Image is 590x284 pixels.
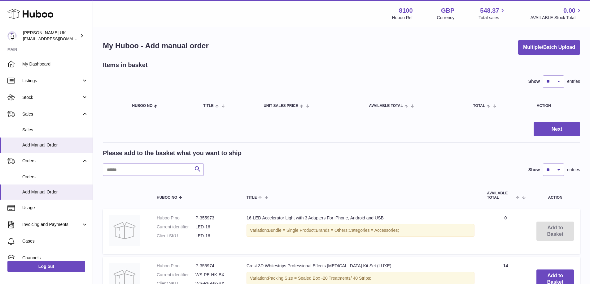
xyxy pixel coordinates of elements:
span: Huboo no [132,104,152,108]
h1: My Huboo - Add manual order [103,41,209,51]
span: Packing Size = Sealed Box -20 Treatments/ 40 Strips; [268,276,371,281]
span: AVAILABLE Total [487,191,514,199]
label: Show [528,78,540,84]
a: 0.00 AVAILABLE Stock Total [530,6,583,21]
span: Stock [22,95,81,100]
dd: P-355973 [195,215,234,221]
dd: WS-PE-HK-BX [195,272,234,278]
dd: LED-16 [195,233,234,239]
span: AVAILABLE Stock Total [530,15,583,21]
span: Total sales [479,15,506,21]
th: Action [530,185,580,206]
img: emotion88hk@gmail.com [7,31,17,40]
dt: Current identifier [157,272,195,278]
span: entries [567,78,580,84]
div: Variation: [247,224,474,237]
span: Channels [22,255,88,261]
dd: P-355974 [195,263,234,269]
span: [EMAIL_ADDRESS][DOMAIN_NAME] [23,36,91,41]
span: Orders [22,158,81,164]
a: 548.37 Total sales [479,6,506,21]
span: Add Manual Order [22,189,88,195]
img: 16-LED Accelerator Light with 3 Adapters For iPhone, Android and USB [109,215,140,246]
div: Action [537,104,574,108]
span: 548.37 [480,6,499,15]
span: 0.00 [563,6,575,15]
span: AVAILABLE Total [369,104,403,108]
dd: LED-16 [195,224,234,230]
span: Total [473,104,485,108]
div: [PERSON_NAME] UK [23,30,79,42]
button: Multiple/Batch Upload [518,40,580,55]
span: Listings [22,78,81,84]
span: Unit Sales Price [264,104,298,108]
div: Huboo Ref [392,15,413,21]
td: 16-LED Accelerator Light with 3 Adapters For iPhone, Android and USB [240,209,481,254]
span: Bundle = Single Product; [268,228,316,233]
h2: Please add to the basket what you want to ship [103,149,242,157]
span: Brands = Others; [316,228,349,233]
span: Title [203,104,213,108]
span: Cases [22,238,88,244]
dt: Current identifier [157,224,195,230]
span: Add Manual Order [22,142,88,148]
label: Show [528,167,540,173]
h2: Items in basket [103,61,148,69]
dt: Huboo P no [157,263,195,269]
strong: GBP [441,6,454,15]
dt: Huboo P no [157,215,195,221]
span: Sales [22,111,81,117]
span: Invoicing and Payments [22,222,81,227]
span: Categories = Accessories; [349,228,399,233]
span: Orders [22,174,88,180]
div: Currency [437,15,455,21]
span: My Dashboard [22,61,88,67]
a: Log out [7,261,85,272]
strong: 8100 [399,6,413,15]
button: Next [534,122,580,137]
dt: Client SKU [157,233,195,239]
td: 0 [481,209,530,254]
span: Usage [22,205,88,211]
span: entries [567,167,580,173]
span: Huboo no [157,196,177,200]
span: Sales [22,127,88,133]
span: Title [247,196,257,200]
